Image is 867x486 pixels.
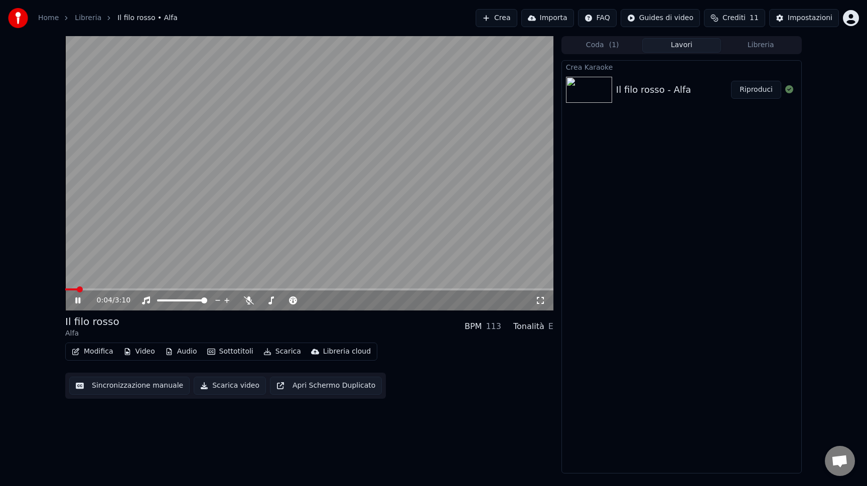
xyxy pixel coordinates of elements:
[521,9,574,27] button: Importa
[825,446,855,476] div: Aprire la chat
[731,81,781,99] button: Riproduci
[97,295,112,305] span: 0:04
[119,345,159,359] button: Video
[721,38,800,53] button: Libreria
[65,314,119,329] div: Il filo rosso
[750,13,759,23] span: 11
[465,320,482,333] div: BPM
[578,9,617,27] button: FAQ
[769,9,839,27] button: Impostazioni
[8,8,28,28] img: youka
[609,40,619,50] span: ( 1 )
[38,13,178,23] nav: breadcrumb
[642,38,721,53] button: Lavori
[203,345,257,359] button: Sottotitoli
[486,320,501,333] div: 113
[323,347,371,357] div: Libreria cloud
[788,13,832,23] div: Impostazioni
[194,377,266,395] button: Scarica video
[562,61,801,73] div: Crea Karaoke
[616,83,691,97] div: Il filo rosso - Alfa
[723,13,746,23] span: Crediti
[115,295,130,305] span: 3:10
[548,320,553,333] div: E
[259,345,305,359] button: Scarica
[38,13,59,23] a: Home
[75,13,101,23] a: Libreria
[513,320,544,333] div: Tonalità
[161,345,201,359] button: Audio
[563,38,642,53] button: Coda
[117,13,178,23] span: Il filo rosso • Alfa
[621,9,700,27] button: Guides di video
[69,377,190,395] button: Sincronizzazione manuale
[704,9,765,27] button: Crediti11
[476,9,517,27] button: Crea
[270,377,382,395] button: Apri Schermo Duplicato
[65,329,119,339] div: Alfa
[68,345,117,359] button: Modifica
[97,295,121,305] div: /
